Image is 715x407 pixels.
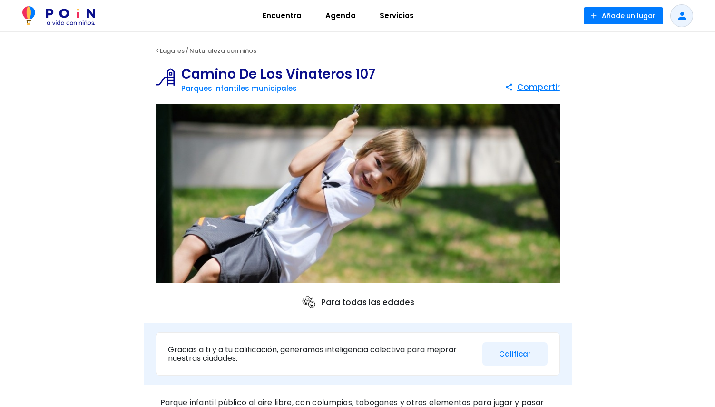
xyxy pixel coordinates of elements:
[156,104,560,284] img: Camino De Los Vinateros 107
[258,8,306,23] span: Encuentra
[144,44,572,58] div: < /
[375,8,418,23] span: Servicios
[321,8,360,23] span: Agenda
[22,6,95,25] img: POiN
[156,68,181,87] img: Parques infantiles municipales
[368,4,426,27] a: Servicios
[505,79,560,96] button: Compartir
[301,295,316,310] img: ages icon
[189,46,256,55] a: Naturaleza con niños
[313,4,368,27] a: Agenda
[301,295,414,310] p: Para todas las edades
[584,7,663,24] button: Añade un lugar
[482,342,548,366] button: Calificar
[168,346,475,362] p: Gracias a ti y a tu calificación, generamos inteligencia colectiva para mejorar nuestras ciudades.
[160,46,185,55] a: Lugares
[251,4,313,27] a: Encuentra
[181,83,297,93] a: Parques infantiles municipales
[181,68,375,81] h1: Camino De Los Vinateros 107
